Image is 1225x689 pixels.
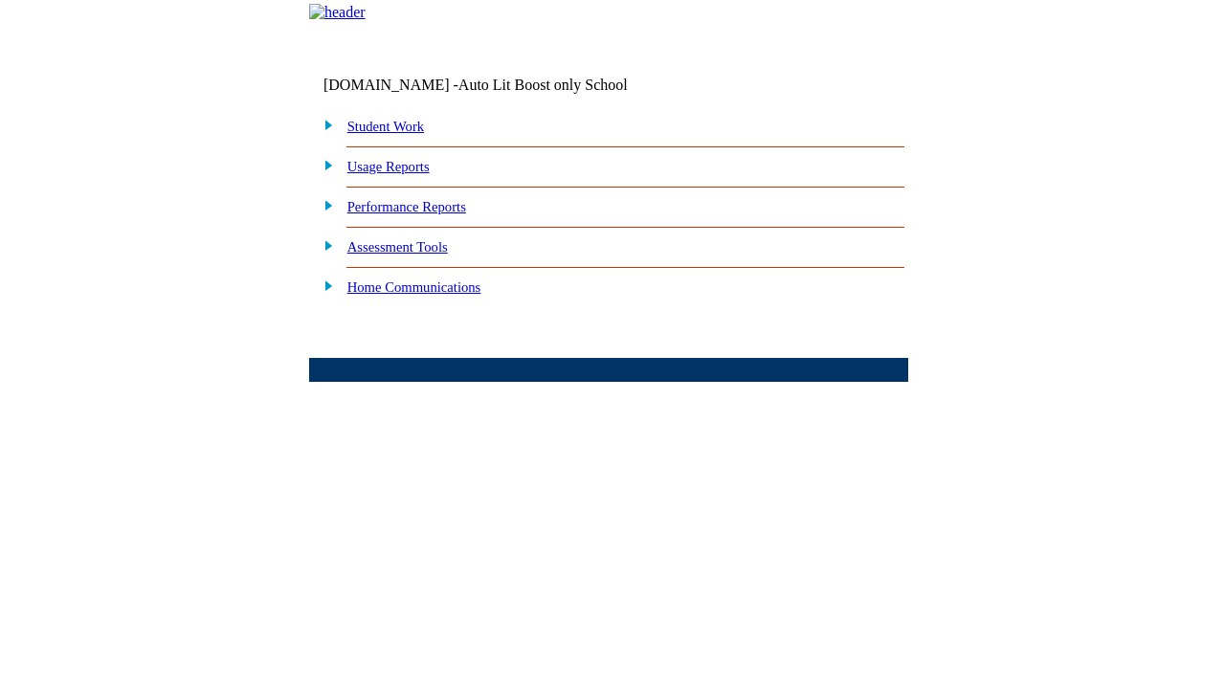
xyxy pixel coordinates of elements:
a: Student Work [347,119,424,134]
a: Performance Reports [347,199,466,214]
a: Usage Reports [347,159,430,174]
a: Assessment Tools [347,239,448,255]
img: plus.gif [314,196,334,213]
a: Home Communications [347,279,481,295]
nobr: Auto Lit Boost only School [458,77,628,93]
img: plus.gif [314,116,334,133]
img: plus.gif [314,236,334,254]
img: plus.gif [314,277,334,294]
img: header [309,4,366,21]
img: plus.gif [314,156,334,173]
td: [DOMAIN_NAME] - [323,77,676,94]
